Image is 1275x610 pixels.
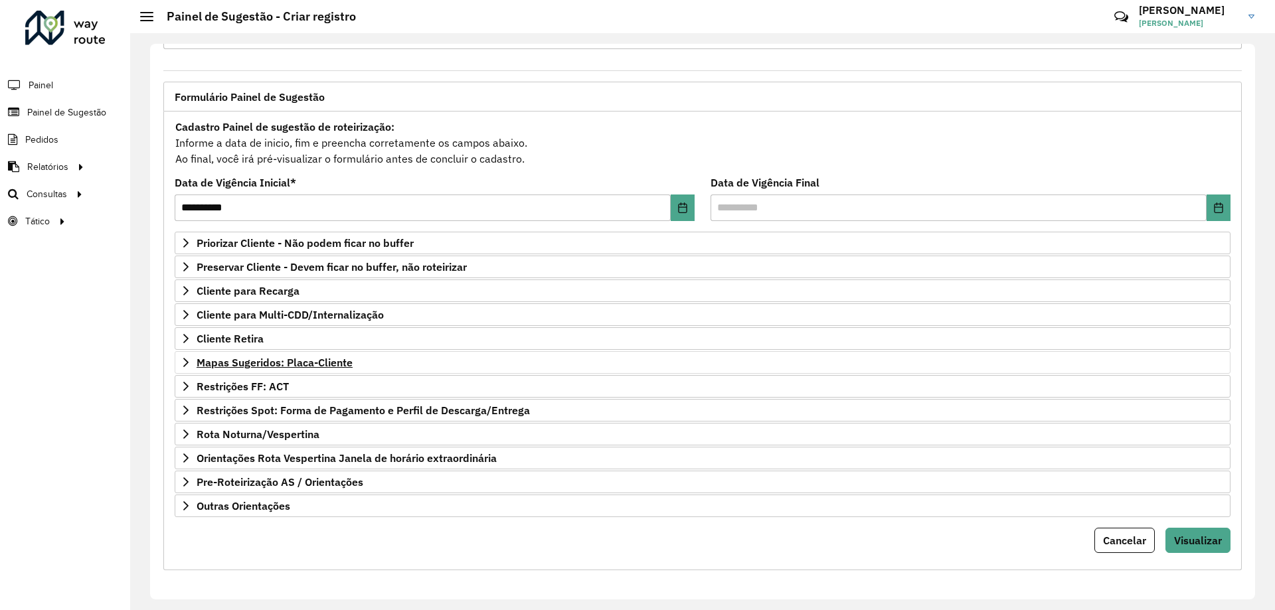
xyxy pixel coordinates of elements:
a: Outras Orientações [175,495,1231,517]
strong: Cadastro Painel de sugestão de roteirização: [175,120,394,133]
h2: Painel de Sugestão - Criar registro [153,9,356,24]
span: Visualizar [1174,534,1222,547]
span: Pedidos [25,133,58,147]
span: Preservar Cliente - Devem ficar no buffer, não roteirizar [197,262,467,272]
a: Restrições Spot: Forma de Pagamento e Perfil de Descarga/Entrega [175,399,1231,421]
span: Cliente para Multi-CDD/Internalização [197,309,384,320]
a: Mapas Sugeridos: Placa-Cliente [175,351,1231,374]
span: Consultas [27,187,67,201]
button: Choose Date [671,194,695,221]
a: Priorizar Cliente - Não podem ficar no buffer [175,232,1231,254]
a: Rota Noturna/Vespertina [175,423,1231,445]
a: Preservar Cliente - Devem ficar no buffer, não roteirizar [175,256,1231,278]
span: [PERSON_NAME] [1139,17,1238,29]
span: Restrições FF: ACT [197,381,289,392]
a: Orientações Rota Vespertina Janela de horário extraordinária [175,447,1231,469]
span: Cliente Retira [197,333,264,344]
span: Formulário Painel de Sugestão [175,92,325,102]
h3: [PERSON_NAME] [1139,4,1238,17]
span: Tático [25,214,50,228]
button: Visualizar [1165,528,1231,553]
span: Cancelar [1103,534,1146,547]
span: Painel de Sugestão [27,106,106,119]
div: Informe a data de inicio, fim e preencha corretamente os campos abaixo. Ao final, você irá pré-vi... [175,118,1231,167]
a: Restrições FF: ACT [175,375,1231,398]
span: Pre-Roteirização AS / Orientações [197,477,363,487]
span: Rota Noturna/Vespertina [197,429,319,439]
span: Restrições Spot: Forma de Pagamento e Perfil de Descarga/Entrega [197,405,530,416]
span: Cliente para Recarga [197,285,299,296]
a: Cliente para Recarga [175,279,1231,302]
a: Cliente para Multi-CDD/Internalização [175,303,1231,326]
button: Cancelar [1094,528,1155,553]
a: Pre-Roteirização AS / Orientações [175,471,1231,493]
label: Data de Vigência Final [711,175,819,191]
a: Contato Rápido [1107,3,1136,31]
label: Data de Vigência Inicial [175,175,296,191]
span: Mapas Sugeridos: Placa-Cliente [197,357,353,368]
span: Orientações Rota Vespertina Janela de horário extraordinária [197,453,497,463]
span: Priorizar Cliente - Não podem ficar no buffer [197,238,414,248]
span: Outras Orientações [197,500,290,511]
span: Painel [29,78,53,92]
a: Cliente Retira [175,327,1231,350]
span: Relatórios [27,160,68,174]
button: Choose Date [1207,194,1231,221]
